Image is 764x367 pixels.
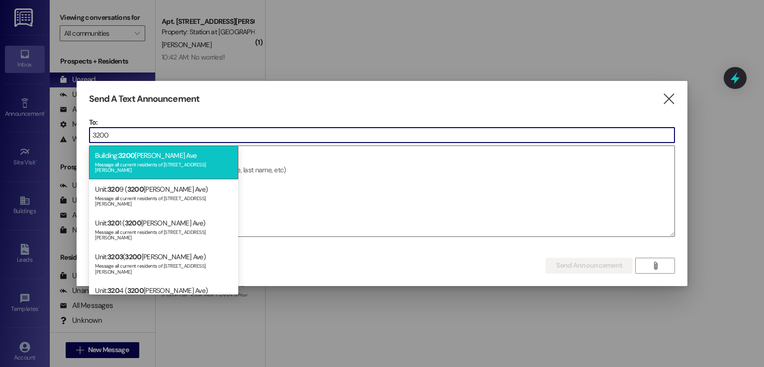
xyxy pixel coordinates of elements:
span: 3200 [127,185,144,194]
span: 320 [107,219,119,227]
button: Send Announcement [546,258,633,274]
div: Unit: 9 ( [PERSON_NAME] Ave) [89,179,238,213]
div: Message all current residents of [STREET_ADDRESS][PERSON_NAME] [95,193,232,207]
span: 3200 [125,219,141,227]
div: Message all current residents of [STREET_ADDRESS][PERSON_NAME] [95,261,232,275]
div: Unit: 1 ( [PERSON_NAME] Ave) [89,213,238,247]
span: 3203 [107,252,123,261]
span: Send Announcement [556,260,622,271]
span: 3200 [118,151,135,160]
h3: Send A Text Announcement [89,93,199,105]
input: Type to select the units, buildings, or communities you want to message. (e.g. 'Unit 1A', 'Buildi... [90,128,675,143]
i:  [652,262,659,270]
div: Unit: 4 ( [PERSON_NAME] Ave) [89,281,238,314]
i:  [662,94,675,104]
div: Message all current residents of [STREET_ADDRESS][PERSON_NAME] [95,227,232,241]
div: Unit: ( [PERSON_NAME] Ave) [89,247,238,281]
span: 3200 [125,252,141,261]
span: 320 [107,286,119,295]
div: Message all current residents of [STREET_ADDRESS][PERSON_NAME] [95,159,232,173]
p: To: [89,117,675,127]
span: 3200 [127,286,144,295]
span: 320 [107,185,119,194]
div: Building: [PERSON_NAME] Ave [89,146,238,179]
